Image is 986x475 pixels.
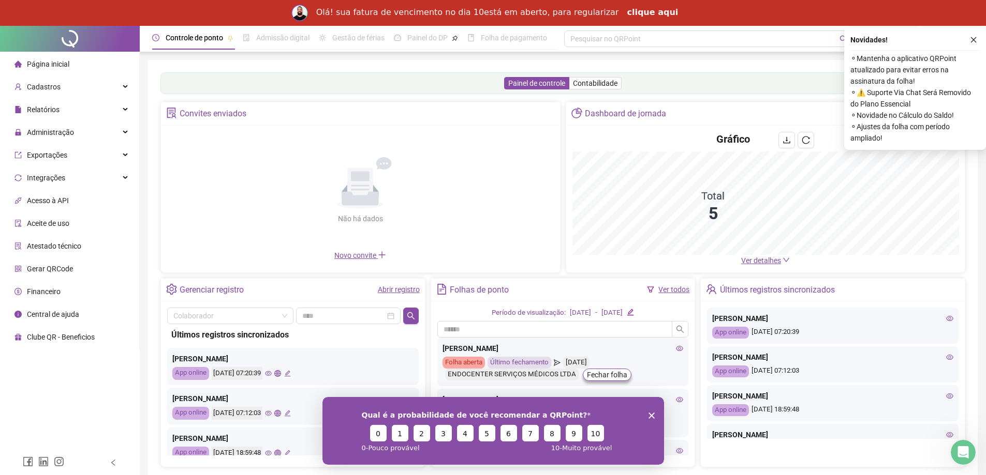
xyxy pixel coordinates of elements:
[27,60,69,68] span: Página inicial
[227,35,233,41] span: pushpin
[110,459,117,466] span: left
[573,79,617,87] span: Contabilidade
[554,357,561,369] span: send
[946,354,953,361] span: eye
[27,151,67,159] span: Exportações
[563,357,590,369] div: [DATE]
[14,311,22,318] span: info-circle
[291,5,308,21] img: Profile image for Rodolfo
[27,310,79,318] span: Central de ajuda
[180,105,246,122] div: Convites enviados
[712,327,953,339] div: [DATE] 07:20:39
[284,410,291,417] span: edit
[212,447,262,459] div: [DATE] 18:59:48
[256,34,310,42] span: Admissão digital
[676,345,683,352] span: eye
[850,34,888,45] span: Novidades !
[706,284,717,295] span: team
[14,129,22,136] span: lock
[54,456,64,467] span: instagram
[265,370,272,377] span: eye
[172,407,209,420] div: App online
[741,256,781,265] span: Ver detalhes
[946,392,953,400] span: eye
[802,136,810,144] span: reload
[647,286,654,293] span: filter
[443,343,684,354] div: [PERSON_NAME]
[14,265,22,272] span: qrcode
[14,333,22,341] span: gift
[378,285,420,294] a: Abrir registro
[436,284,447,295] span: file-text
[601,308,623,318] div: [DATE]
[970,36,977,43] span: close
[166,34,223,42] span: Controle de ponto
[27,265,73,273] span: Gerar QRCode
[658,285,689,294] a: Ver todos
[850,110,980,121] span: ⚬ Novidade no Cálculo do Saldo!
[171,328,415,341] div: Últimos registros sincronizados
[712,404,749,416] div: App online
[14,220,22,227] span: audit
[570,308,591,318] div: [DATE]
[172,393,414,404] div: [PERSON_NAME]
[14,106,22,113] span: file
[316,7,619,18] div: Olá! sua fatura de vencimento no dia 10está em aberto, para regularizar
[14,242,22,250] span: solution
[850,53,980,87] span: ⚬ Mantenha o aplicativo QRPoint atualizado para evitar erros na assinatura da folha!
[14,197,22,204] span: api
[850,121,980,144] span: ⚬ Ajustes da folha com período ampliado!
[313,213,408,224] div: Não há dados
[712,365,749,377] div: App online
[274,370,281,377] span: global
[27,83,61,91] span: Cadastros
[452,35,458,41] span: pushpin
[946,315,953,322] span: eye
[322,397,664,465] iframe: Pesquisa da QRPoint
[14,288,22,295] span: dollar
[627,309,634,315] span: edit
[712,351,953,363] div: [PERSON_NAME]
[274,410,281,417] span: global
[712,404,953,416] div: [DATE] 18:59:48
[394,34,401,41] span: dashboard
[443,357,485,369] div: Folha aberta
[783,256,790,264] span: down
[676,396,683,403] span: eye
[284,450,291,456] span: edit
[265,410,272,417] span: eye
[445,369,579,380] div: ENDOCENTER SERVIÇOS MÉDICOS LTDA
[508,79,565,87] span: Painel de controle
[334,251,386,259] span: Novo convite
[166,108,177,118] span: solution
[850,87,980,110] span: ⚬ ⚠️ Suporte Via Chat Será Removido do Plano Essencial
[450,281,509,299] div: Folhas de ponto
[27,242,81,250] span: Atestado técnico
[571,108,582,118] span: pie-chart
[27,128,74,136] span: Administração
[23,456,33,467] span: facebook
[583,369,631,381] button: Fechar folha
[676,325,684,333] span: search
[720,281,835,299] div: Últimos registros sincronizados
[319,34,326,41] span: sun
[38,456,49,467] span: linkedin
[467,34,475,41] span: book
[27,333,95,341] span: Clube QR - Beneficios
[951,440,976,465] iframe: Intercom live chat
[407,312,415,320] span: search
[243,34,250,41] span: file-done
[840,35,847,43] span: search
[172,447,209,459] div: App online
[14,60,22,68] span: home
[488,357,551,369] div: Último fechamento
